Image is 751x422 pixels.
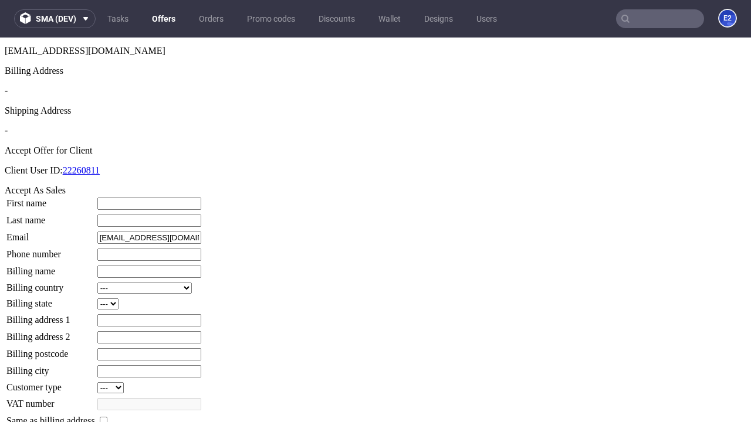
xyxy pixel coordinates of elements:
[6,176,96,190] td: Last name
[63,128,100,138] a: 22260811
[5,48,8,58] span: -
[5,148,746,158] div: Accept As Sales
[5,108,746,118] div: Accept Offer for Client
[145,9,182,28] a: Offers
[6,310,96,324] td: Billing postcode
[417,9,460,28] a: Designs
[5,128,746,138] p: Client User ID:
[6,159,96,173] td: First name
[6,360,96,373] td: VAT number
[5,8,165,18] span: [EMAIL_ADDRESS][DOMAIN_NAME]
[14,9,96,28] button: sma (dev)
[192,9,231,28] a: Orders
[6,227,96,241] td: Billing name
[6,260,96,273] td: Billing state
[6,377,96,390] td: Same as billing address
[240,9,302,28] a: Promo codes
[469,9,504,28] a: Users
[5,68,746,79] div: Shipping Address
[719,10,736,26] figcaption: e2
[6,293,96,307] td: Billing address 2
[6,327,96,341] td: Billing city
[36,15,76,23] span: sma (dev)
[6,344,96,356] td: Customer type
[100,9,136,28] a: Tasks
[312,9,362,28] a: Discounts
[6,276,96,290] td: Billing address 1
[5,88,8,98] span: -
[6,244,96,257] td: Billing country
[5,28,746,39] div: Billing Address
[371,9,408,28] a: Wallet
[6,210,96,224] td: Phone number
[6,193,96,207] td: Email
